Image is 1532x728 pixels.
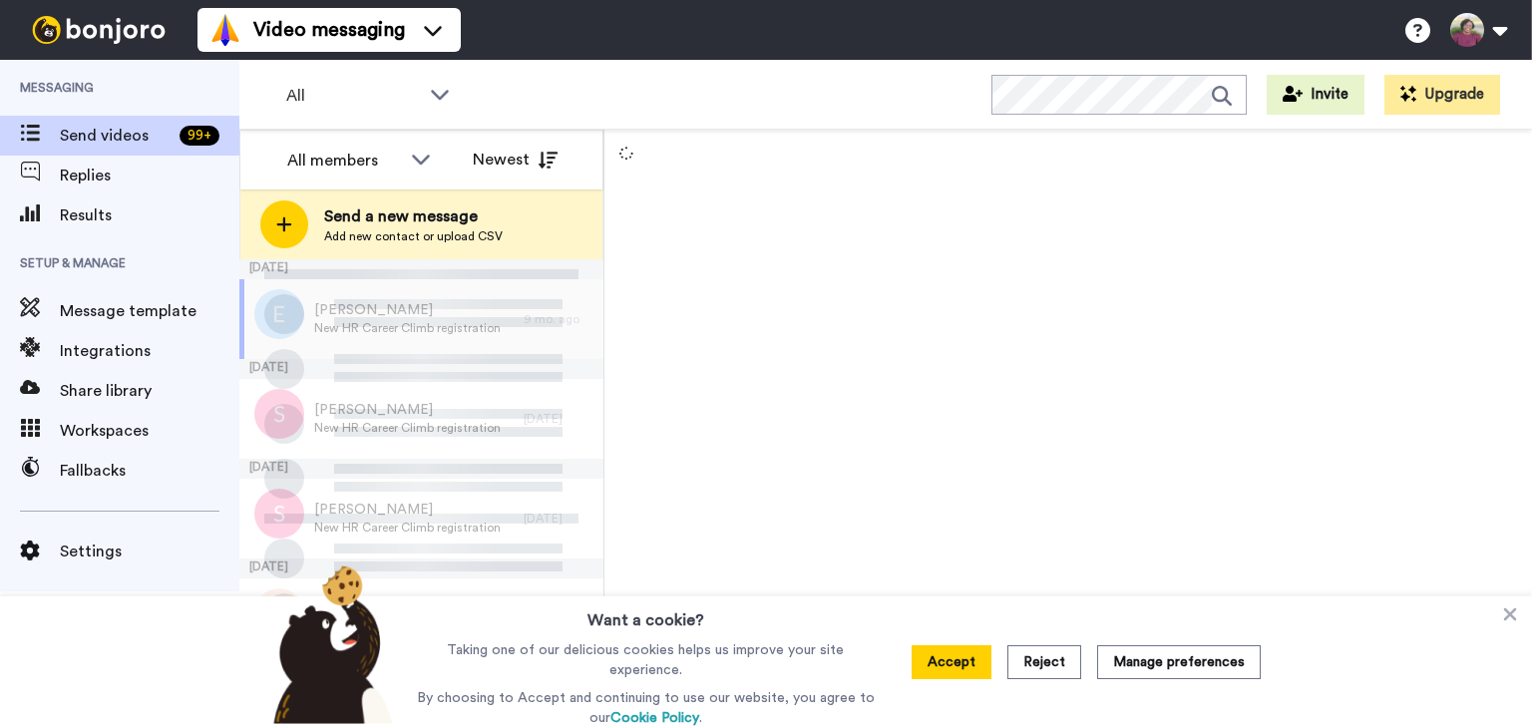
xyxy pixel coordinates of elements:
[1007,645,1081,679] button: Reject
[60,540,239,563] span: Settings
[587,596,704,632] h3: Want a cookie?
[239,459,603,479] div: [DATE]
[60,379,239,403] span: Share library
[1267,75,1364,115] button: Invite
[412,688,880,728] p: By choosing to Accept and continuing to use our website, you agree to our .
[253,16,405,44] span: Video messaging
[254,289,304,339] img: e.png
[314,520,501,536] span: New HR Career Climb registration
[314,400,501,420] span: [PERSON_NAME]
[324,204,503,228] span: Send a new message
[209,14,241,46] img: vm-color.svg
[60,299,239,323] span: Message template
[314,420,501,436] span: New HR Career Climb registration
[458,140,573,180] button: Newest
[60,339,239,363] span: Integrations
[180,126,219,146] div: 99 +
[324,228,503,244] span: Add new contact or upload CSV
[287,149,401,173] div: All members
[524,411,593,427] div: [DATE]
[412,640,880,680] p: Taking one of our delicious cookies helps us improve your site experience.
[524,311,593,327] div: 9 mo. ago
[1384,75,1500,115] button: Upgrade
[524,511,593,527] div: [DATE]
[610,711,699,725] a: Cookie Policy
[314,300,501,320] span: [PERSON_NAME]
[60,459,239,483] span: Fallbacks
[60,203,239,227] span: Results
[60,164,239,187] span: Replies
[239,259,603,279] div: [DATE]
[239,359,603,379] div: [DATE]
[254,389,304,439] img: s.png
[254,489,304,539] img: s.png
[60,124,172,148] span: Send videos
[314,320,501,336] span: New HR Career Climb registration
[255,564,403,724] img: bear-with-cookie.png
[912,645,991,679] button: Accept
[60,419,239,443] span: Workspaces
[24,16,174,44] img: bj-logo-header-white.svg
[239,558,603,578] div: [DATE]
[286,84,420,108] span: All
[314,500,501,520] span: [PERSON_NAME]
[1097,645,1261,679] button: Manage preferences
